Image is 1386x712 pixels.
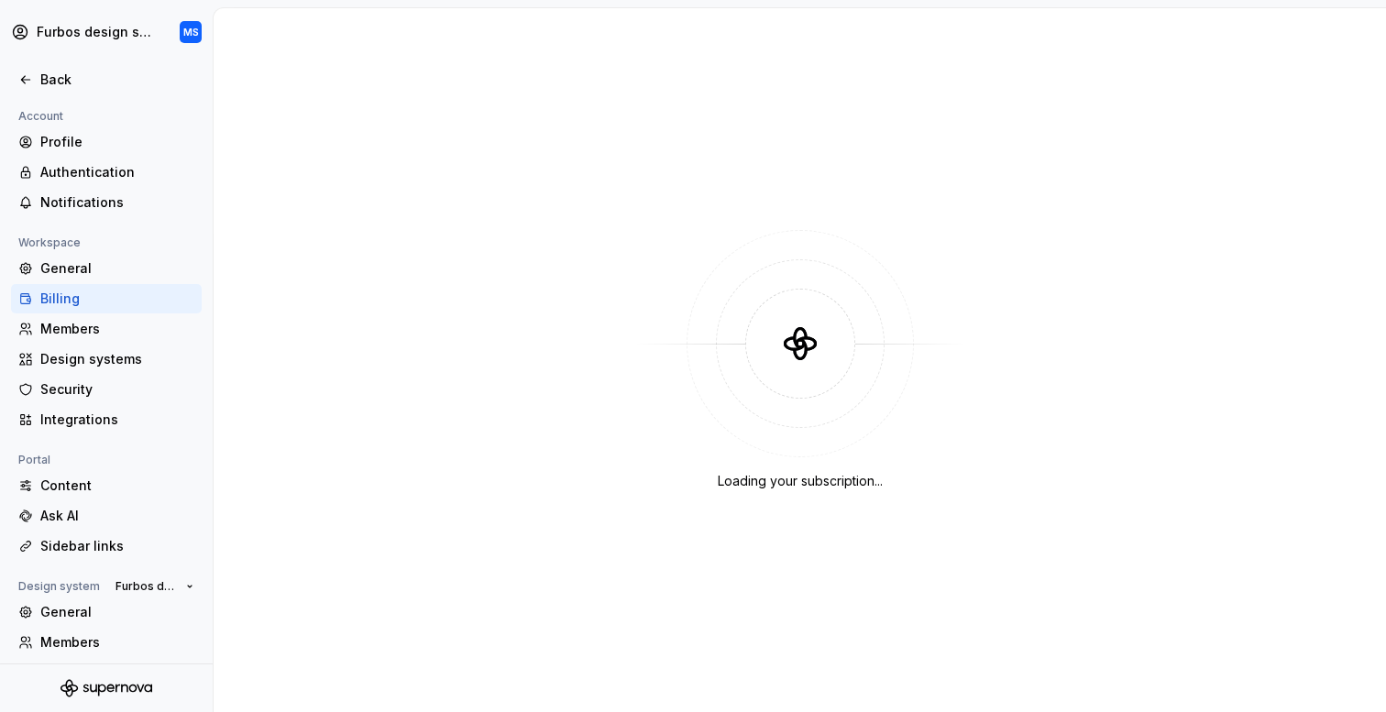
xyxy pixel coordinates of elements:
a: Back [11,65,202,94]
div: MS [183,25,199,39]
div: Loading your subscription... [718,472,883,490]
div: Furbos design system [37,23,154,41]
a: Billing [11,284,202,313]
a: Ask AI [11,501,202,531]
div: Ask AI [40,507,194,525]
div: Workspace [11,232,88,254]
a: Versions [11,658,202,687]
div: Account [11,105,71,127]
div: Authentication [40,163,194,181]
a: Authentication [11,158,202,187]
div: General [40,259,194,278]
button: Furbos design systemMS [4,12,209,52]
div: Profile [40,133,194,151]
div: Integrations [40,411,194,429]
div: Back [40,71,194,89]
div: General [40,603,194,621]
a: Sidebar links [11,531,202,561]
div: Notifications [40,193,194,212]
div: Portal [11,449,58,471]
a: Members [11,628,202,657]
a: Design systems [11,345,202,374]
a: Members [11,314,202,344]
a: Security [11,375,202,404]
a: Content [11,471,202,500]
div: Content [40,476,194,495]
a: Notifications [11,188,202,217]
a: Profile [11,127,202,157]
div: Members [40,633,194,652]
div: Design system [11,575,107,597]
div: Sidebar links [40,537,194,555]
svg: Supernova Logo [60,679,152,697]
a: General [11,597,202,627]
div: Design systems [40,350,194,368]
div: Members [40,320,194,338]
a: Integrations [11,405,202,434]
span: Furbos design system [115,579,179,594]
a: General [11,254,202,283]
div: Billing [40,290,194,308]
div: Security [40,380,194,399]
